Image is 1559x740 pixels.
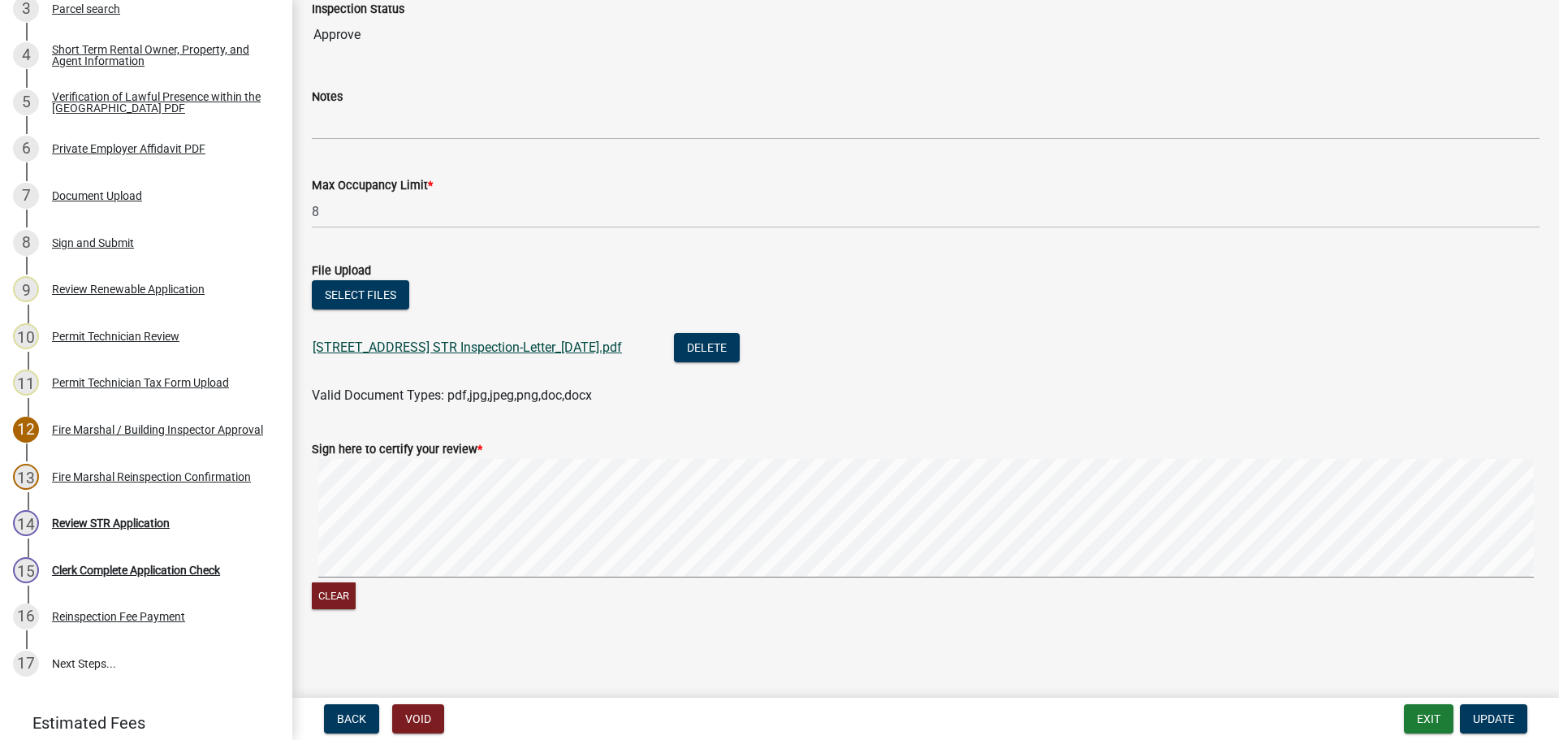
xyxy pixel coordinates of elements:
[1473,712,1514,725] span: Update
[52,3,120,15] div: Parcel search
[312,266,371,277] label: File Upload
[13,707,266,739] a: Estimated Fees
[1404,704,1453,734] button: Exit
[13,651,39,677] div: 17
[13,230,39,256] div: 8
[52,331,179,342] div: Permit Technician Review
[13,417,39,443] div: 12
[52,143,205,154] div: Private Employer Affidavit PDF
[13,370,39,396] div: 11
[312,582,356,609] button: Clear
[13,510,39,536] div: 14
[312,180,433,192] label: Max Occupancy Limit
[13,323,39,349] div: 10
[52,44,266,67] div: Short Term Rental Owner, Property, and Agent Information
[13,604,39,630] div: 16
[52,424,263,435] div: Fire Marshal / Building Inspector Approval
[337,712,366,725] span: Back
[52,190,142,201] div: Document Upload
[52,611,185,622] div: Reinspection Fee Payment
[312,4,404,15] label: Inspection Status
[312,92,343,103] label: Notes
[13,89,39,115] div: 5
[1460,704,1527,734] button: Update
[52,91,266,114] div: Verification of Lawful Presence within the [GEOGRAPHIC_DATA] PDF
[13,183,39,209] div: 7
[312,280,409,309] button: Select files
[13,557,39,583] div: 15
[674,333,740,362] button: Delete
[324,704,379,734] button: Back
[312,444,482,456] label: Sign here to certify your review
[52,471,251,483] div: Fire Marshal Reinspection Confirmation
[674,341,740,357] wm-modal-confirm: Delete Document
[392,704,444,734] button: Void
[13,136,39,162] div: 6
[52,283,205,295] div: Review Renewable Application
[13,42,39,68] div: 4
[52,517,170,529] div: Review STR Application
[13,464,39,490] div: 13
[52,565,220,576] div: Clerk Complete Application Check
[313,340,622,355] a: [STREET_ADDRESS] STR Inspection-Letter_[DATE].pdf
[312,387,592,403] span: Valid Document Types: pdf,jpg,jpeg,png,doc,docx
[52,237,134,249] div: Sign and Submit
[52,377,229,388] div: Permit Technician Tax Form Upload
[13,276,39,302] div: 9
